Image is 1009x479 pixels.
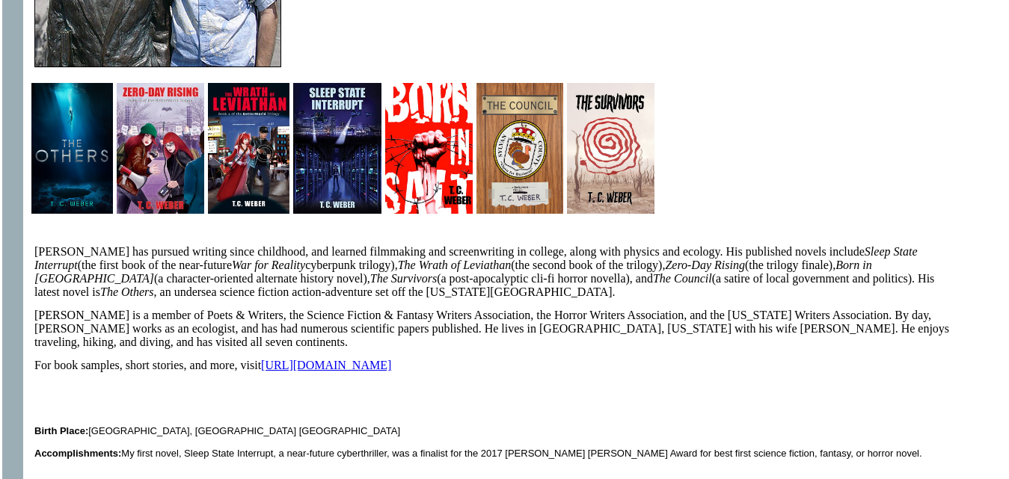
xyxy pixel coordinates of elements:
i: Born in [GEOGRAPHIC_DATA] [34,259,872,285]
span: [PERSON_NAME] is a member of Poets & Writers, the Science Fiction & Fantasy Writers Association, ... [34,309,949,348]
i: Sleep State Interrupt [34,245,918,271]
img: 70556.jpg [293,83,381,214]
img: shim.gif [291,148,292,149]
img: shim.gif [114,148,115,149]
i: The Council [653,272,712,285]
span: [URL][DOMAIN_NAME] [261,359,391,371]
img: shim.gif [383,148,384,149]
b: Accomplishments: [34,448,121,459]
i: The Wrath of Leviathan [398,259,512,271]
img: 79378.jpg [476,83,564,214]
img: 79216.jpg [567,83,654,214]
i: The Survivors [370,272,437,285]
i: Zero-Day Rising [665,259,745,271]
img: shim.gif [565,148,565,149]
a: [URL][DOMAIN_NAME] [261,360,391,371]
span: [PERSON_NAME] has pursued writing since childhood, and learned filmmaking and screenwriting in co... [34,245,934,298]
img: 78483.jpg [385,83,473,214]
img: 80361.jpg [31,83,113,214]
span: For book samples, short stories, and more, visit [34,359,261,371]
img: 75931.jpeg [208,83,289,214]
i: War for Reality [232,259,305,271]
img: 77630.jpg [117,83,203,214]
img: shim.gif [474,148,475,149]
b: Birth Place: [34,425,88,436]
i: The Others [100,285,154,298]
font: [GEOGRAPHIC_DATA], [GEOGRAPHIC_DATA] [GEOGRAPHIC_DATA] My first novel, Sleep State Interrupt, a n... [34,224,956,459]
